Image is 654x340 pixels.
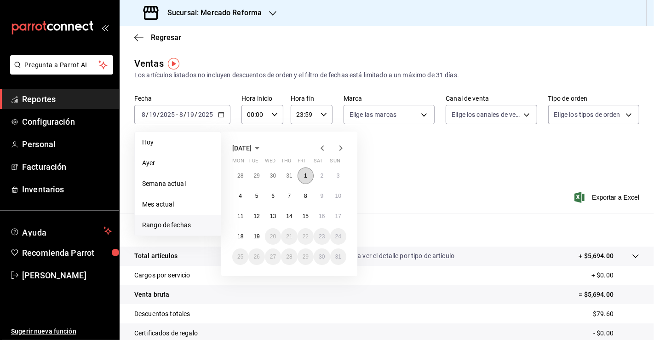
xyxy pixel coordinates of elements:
[232,143,263,154] button: [DATE]
[134,57,164,70] div: Ventas
[10,55,113,75] button: Pregunta a Parrot AI
[298,158,305,167] abbr: Friday
[304,193,307,199] abbr: August 8, 2025
[237,213,243,219] abbr: August 11, 2025
[271,193,275,199] abbr: August 6, 2025
[146,111,149,118] span: /
[253,213,259,219] abbr: August 12, 2025
[576,192,639,203] button: Exportar a Excel
[298,208,314,225] button: August 15, 2025
[232,228,248,245] button: August 18, 2025
[134,70,639,80] div: Los artículos listados no incluyen descuentos de orden y el filtro de fechas está limitado a un m...
[330,158,340,167] abbr: Sunday
[142,200,213,209] span: Mes actual
[298,228,314,245] button: August 22, 2025
[248,167,264,184] button: July 29, 2025
[335,254,341,260] abbr: August 31, 2025
[237,173,243,179] abbr: July 28, 2025
[265,248,281,265] button: August 27, 2025
[101,24,109,31] button: open_drawer_menu
[142,138,213,147] span: Hoy
[446,96,537,102] label: Canal de venta
[22,183,112,196] span: Inventarios
[184,111,186,118] span: /
[134,309,190,319] p: Descuentos totales
[298,188,314,204] button: August 8, 2025
[291,96,333,102] label: Hora fin
[232,248,248,265] button: August 25, 2025
[241,96,283,102] label: Hora inicio
[314,248,330,265] button: August 30, 2025
[265,188,281,204] button: August 6, 2025
[286,254,292,260] abbr: August 28, 2025
[265,167,281,184] button: July 30, 2025
[248,228,264,245] button: August 19, 2025
[452,110,520,119] span: Elige los canales de venta
[579,251,614,261] p: + $5,694.00
[134,328,198,338] p: Certificados de regalo
[270,213,276,219] abbr: August 13, 2025
[344,96,435,102] label: Marca
[232,167,248,184] button: July 28, 2025
[22,269,112,282] span: [PERSON_NAME]
[179,111,184,118] input: --
[591,271,639,280] p: + $0.00
[281,167,297,184] button: July 31, 2025
[253,173,259,179] abbr: July 29, 2025
[330,208,346,225] button: August 17, 2025
[337,173,340,179] abbr: August 3, 2025
[593,328,639,338] p: - $0.00
[160,111,175,118] input: ----
[314,167,330,184] button: August 2, 2025
[134,251,178,261] p: Total artículos
[281,248,297,265] button: August 28, 2025
[248,208,264,225] button: August 12, 2025
[303,233,309,240] abbr: August 22, 2025
[134,271,190,280] p: Cargos por servicio
[149,111,157,118] input: --
[335,233,341,240] abbr: August 24, 2025
[151,33,181,42] span: Regresar
[22,247,112,259] span: Recomienda Parrot
[195,111,198,118] span: /
[22,115,112,128] span: Configuración
[286,213,292,219] abbr: August 14, 2025
[319,213,325,219] abbr: August 16, 2025
[6,67,113,76] a: Pregunta a Parrot AI
[142,220,213,230] span: Rango de fechas
[330,188,346,204] button: August 10, 2025
[253,254,259,260] abbr: August 26, 2025
[265,208,281,225] button: August 13, 2025
[141,111,146,118] input: --
[239,193,242,199] abbr: August 4, 2025
[590,309,639,319] p: - $79.60
[330,228,346,245] button: August 24, 2025
[237,254,243,260] abbr: August 25, 2025
[232,188,248,204] button: August 4, 2025
[304,173,307,179] abbr: August 1, 2025
[579,290,639,300] p: = $5,694.00
[160,7,262,18] h3: Sucursal: Mercado Reforma
[11,327,112,336] span: Sugerir nueva función
[314,208,330,225] button: August 16, 2025
[142,179,213,189] span: Semana actual
[22,93,112,105] span: Reportes
[281,188,297,204] button: August 7, 2025
[303,254,309,260] abbr: August 29, 2025
[286,173,292,179] abbr: July 31, 2025
[288,193,291,199] abbr: August 7, 2025
[281,228,297,245] button: August 21, 2025
[270,173,276,179] abbr: July 30, 2025
[314,188,330,204] button: August 9, 2025
[198,111,213,118] input: ----
[187,111,195,118] input: --
[255,193,258,199] abbr: August 5, 2025
[320,173,323,179] abbr: August 2, 2025
[335,213,341,219] abbr: August 17, 2025
[265,158,275,167] abbr: Wednesday
[237,233,243,240] abbr: August 18, 2025
[134,290,169,300] p: Venta bruta
[232,208,248,225] button: August 11, 2025
[176,111,178,118] span: -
